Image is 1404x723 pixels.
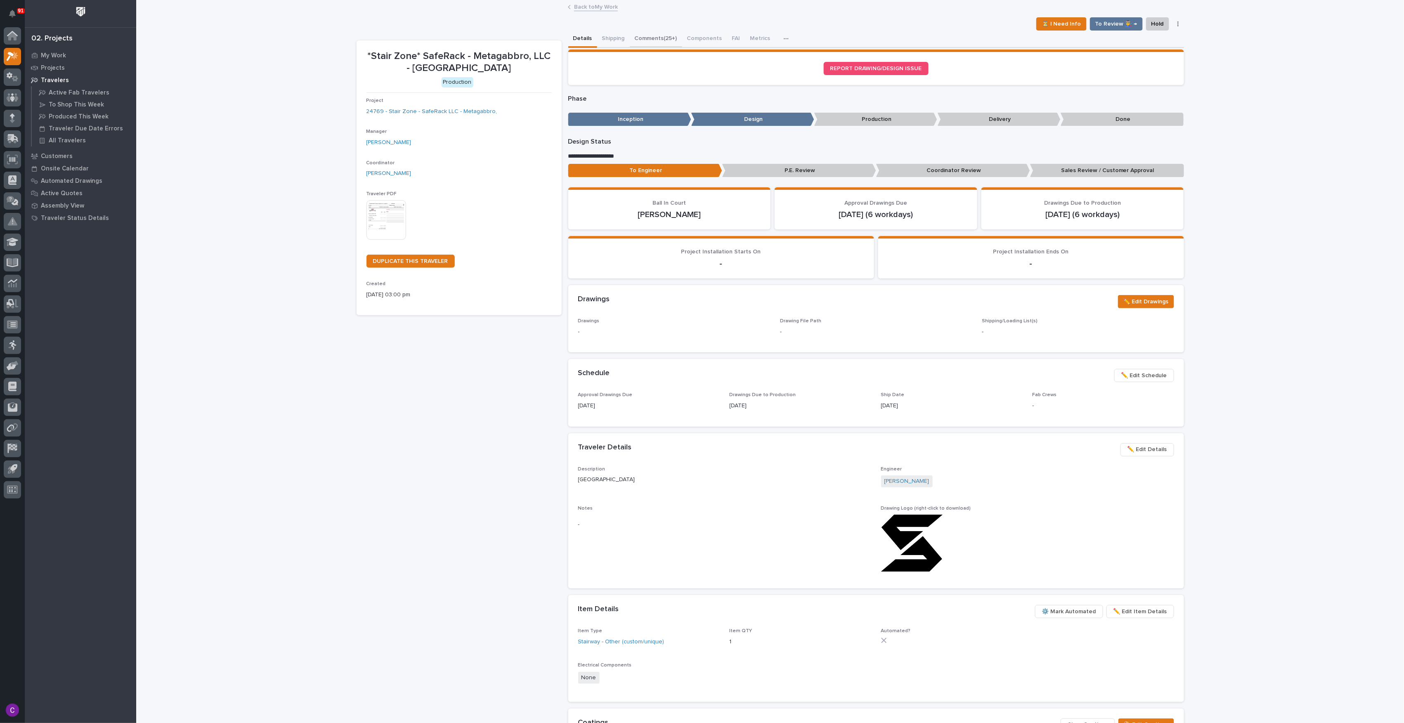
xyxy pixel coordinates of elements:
button: users-avatar [4,702,21,719]
button: ✏️ Edit Schedule [1114,369,1174,382]
img: frDQRYCzJFAhGq6KnU2eJwJIRmTmS1ab3FEcOlpHAek [881,515,943,572]
span: Notes [578,506,593,511]
p: [DATE] 03:00 pm [366,291,552,299]
p: [DATE] (6 workdays) [991,210,1174,220]
a: Active Fab Travelers [32,87,136,98]
span: Traveler PDF [366,191,397,196]
button: Metrics [745,31,775,48]
a: Active Quotes [25,187,136,199]
p: - [578,328,770,336]
span: Ball In Court [653,200,686,206]
span: Drawing Logo (right-click to download) [881,506,971,511]
span: ✏️ Edit Drawings [1123,297,1169,307]
p: Inception [568,113,691,126]
h2: Traveler Details [578,443,632,452]
button: Hold [1146,17,1169,31]
a: [PERSON_NAME] [884,477,929,486]
p: [GEOGRAPHIC_DATA] [578,475,871,484]
p: - [578,520,871,529]
span: DUPLICATE THIS TRAVELER [373,258,448,264]
span: Item Type [578,628,603,633]
div: Production [442,77,473,87]
p: Customers [41,153,73,160]
span: Shipping/Loading List(s) [982,319,1038,324]
a: Travelers [25,74,136,86]
span: Approval Drawings Due [578,392,633,397]
a: Automated Drawings [25,175,136,187]
p: To Shop This Week [49,101,104,109]
p: Projects [41,64,65,72]
button: ✏️ Edit Drawings [1118,295,1174,308]
a: [PERSON_NAME] [366,169,411,178]
a: My Work [25,49,136,61]
span: Created [366,281,386,286]
span: Drawings [578,319,600,324]
a: To Shop This Week [32,99,136,110]
p: Active Fab Travelers [49,89,109,97]
button: Details [568,31,597,48]
a: Traveler Due Date Errors [32,123,136,134]
p: [PERSON_NAME] [578,210,761,220]
span: Electrical Components [578,663,632,668]
span: ✏️ Edit Details [1127,444,1167,454]
p: Design [691,113,814,126]
a: REPORT DRAWING/DESIGN ISSUE [824,62,929,75]
span: ⚙️ Mark Automated [1042,607,1096,617]
span: REPORT DRAWING/DESIGN ISSUE [830,66,922,71]
p: Phase [568,95,1184,103]
p: [DATE] (6 workdays) [785,210,967,220]
span: Drawing File Path [780,319,821,324]
span: Engineer [881,467,902,472]
button: ⏳ I Need Info [1036,17,1087,31]
a: Back toMy Work [574,2,618,11]
p: Delivery [938,113,1061,126]
span: Item QTY [730,628,752,633]
span: Project Installation Ends On [993,249,1069,255]
p: [DATE] [730,402,871,410]
span: None [578,672,600,684]
a: All Travelers [32,135,136,146]
a: Onsite Calendar [25,162,136,175]
div: 02. Projects [31,34,73,43]
p: Sales Review / Customer Approval [1030,164,1184,177]
span: Automated? [881,628,911,633]
span: Fab Crews [1033,392,1057,397]
p: Produced This Week [49,113,109,120]
p: Automated Drawings [41,177,102,185]
span: Coordinator [366,161,395,165]
button: Components [682,31,727,48]
span: Description [578,467,605,472]
a: [PERSON_NAME] [366,138,411,147]
p: 91 [18,8,24,14]
p: P.E. Review [722,164,876,177]
p: My Work [41,52,66,59]
button: Notifications [4,5,21,22]
a: Stairway - Other (custom/unique) [578,638,664,646]
p: Travelers [41,77,69,84]
button: ⚙️ Mark Automated [1035,605,1103,618]
img: Workspace Logo [73,4,88,19]
span: Hold [1151,19,1164,29]
p: Traveler Due Date Errors [49,125,123,132]
button: Comments (25+) [630,31,682,48]
p: Assembly View [41,202,84,210]
button: ✏️ Edit Details [1120,443,1174,456]
p: - [780,328,782,336]
p: Done [1061,113,1184,126]
h2: Schedule [578,369,610,378]
p: All Travelers [49,137,86,144]
button: Shipping [597,31,630,48]
p: To Engineer [568,164,722,177]
p: Onsite Calendar [41,165,89,172]
span: To Review 👨‍🏭 → [1095,19,1137,29]
p: - [982,328,1174,336]
span: Project Installation Starts On [681,249,761,255]
p: - [1033,402,1174,410]
span: Manager [366,129,387,134]
a: Traveler Status Details [25,212,136,224]
a: Projects [25,61,136,74]
p: Traveler Status Details [41,215,109,222]
button: To Review 👨‍🏭 → [1090,17,1143,31]
p: Active Quotes [41,190,83,197]
a: Assembly View [25,199,136,212]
